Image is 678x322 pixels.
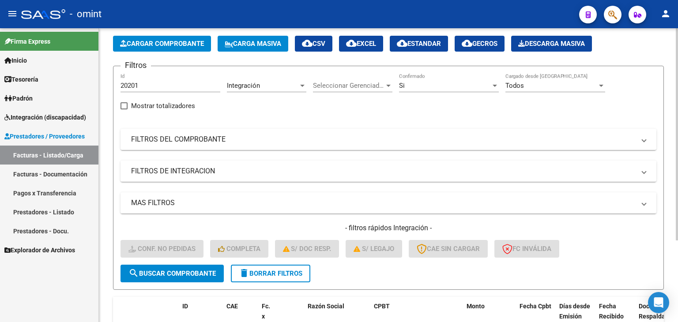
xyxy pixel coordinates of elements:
span: Integración (discapacidad) [4,112,86,122]
span: S/ Doc Resp. [283,245,331,253]
span: Cargar Comprobante [120,40,204,48]
mat-expansion-panel-header: FILTROS DE INTEGRACION [121,161,656,182]
span: Borrar Filtros [239,270,302,277]
h4: - filtros rápidos Integración - [121,223,656,233]
mat-icon: search [128,268,139,278]
app-download-masive: Descarga masiva de comprobantes (adjuntos) [511,36,592,52]
span: Padrón [4,94,33,103]
span: Buscar Comprobante [128,270,216,277]
span: - omint [70,4,102,24]
button: Buscar Comprobante [121,265,224,282]
span: Fecha Recibido [599,303,624,320]
span: Estandar [397,40,441,48]
span: Seleccionar Gerenciador [313,82,384,90]
span: Todos [505,82,524,90]
span: CSV [302,40,325,48]
mat-expansion-panel-header: MAS FILTROS [121,192,656,213]
button: EXCEL [339,36,383,52]
span: Razón Social [308,303,344,310]
mat-icon: person [660,8,671,19]
span: CPBT [374,303,390,310]
mat-icon: cloud_download [302,38,313,49]
span: Carga Masiva [225,40,281,48]
button: Descarga Masiva [511,36,592,52]
mat-icon: delete [239,268,249,278]
button: FC Inválida [494,240,559,258]
span: FC Inválida [502,245,551,253]
span: EXCEL [346,40,376,48]
span: S/ legajo [354,245,394,253]
span: Completa [218,245,260,253]
span: Conf. no pedidas [128,245,196,253]
button: Estandar [390,36,448,52]
span: Tesorería [4,75,38,84]
button: S/ Doc Resp. [275,240,339,258]
span: Integración [227,82,260,90]
span: Prestadores / Proveedores [4,131,85,141]
span: ID [182,303,188,310]
span: Si [399,82,405,90]
button: S/ legajo [346,240,402,258]
button: CAE SIN CARGAR [409,240,488,258]
div: Open Intercom Messenger [648,292,669,313]
span: Gecros [462,40,497,48]
button: Completa [210,240,268,258]
button: Gecros [455,36,505,52]
button: Conf. no pedidas [121,240,203,258]
mat-panel-title: MAS FILTROS [131,198,635,208]
span: Mostrar totalizadores [131,101,195,111]
button: Carga Masiva [218,36,288,52]
button: Borrar Filtros [231,265,310,282]
mat-icon: cloud_download [462,38,472,49]
span: Monto [467,303,485,310]
span: Descarga Masiva [518,40,585,48]
button: CSV [295,36,332,52]
span: CAE SIN CARGAR [417,245,480,253]
span: Inicio [4,56,27,65]
button: Cargar Comprobante [113,36,211,52]
mat-icon: cloud_download [346,38,357,49]
mat-icon: menu [7,8,18,19]
mat-expansion-panel-header: FILTROS DEL COMPROBANTE [121,129,656,150]
span: Fecha Cpbt [520,303,551,310]
span: Firma Express [4,37,50,46]
h3: Filtros [121,59,151,71]
span: CAE [226,303,238,310]
span: Explorador de Archivos [4,245,75,255]
span: Días desde Emisión [559,303,590,320]
span: Fc. x [262,303,270,320]
mat-panel-title: FILTROS DE INTEGRACION [131,166,635,176]
mat-panel-title: FILTROS DEL COMPROBANTE [131,135,635,144]
mat-icon: cloud_download [397,38,407,49]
